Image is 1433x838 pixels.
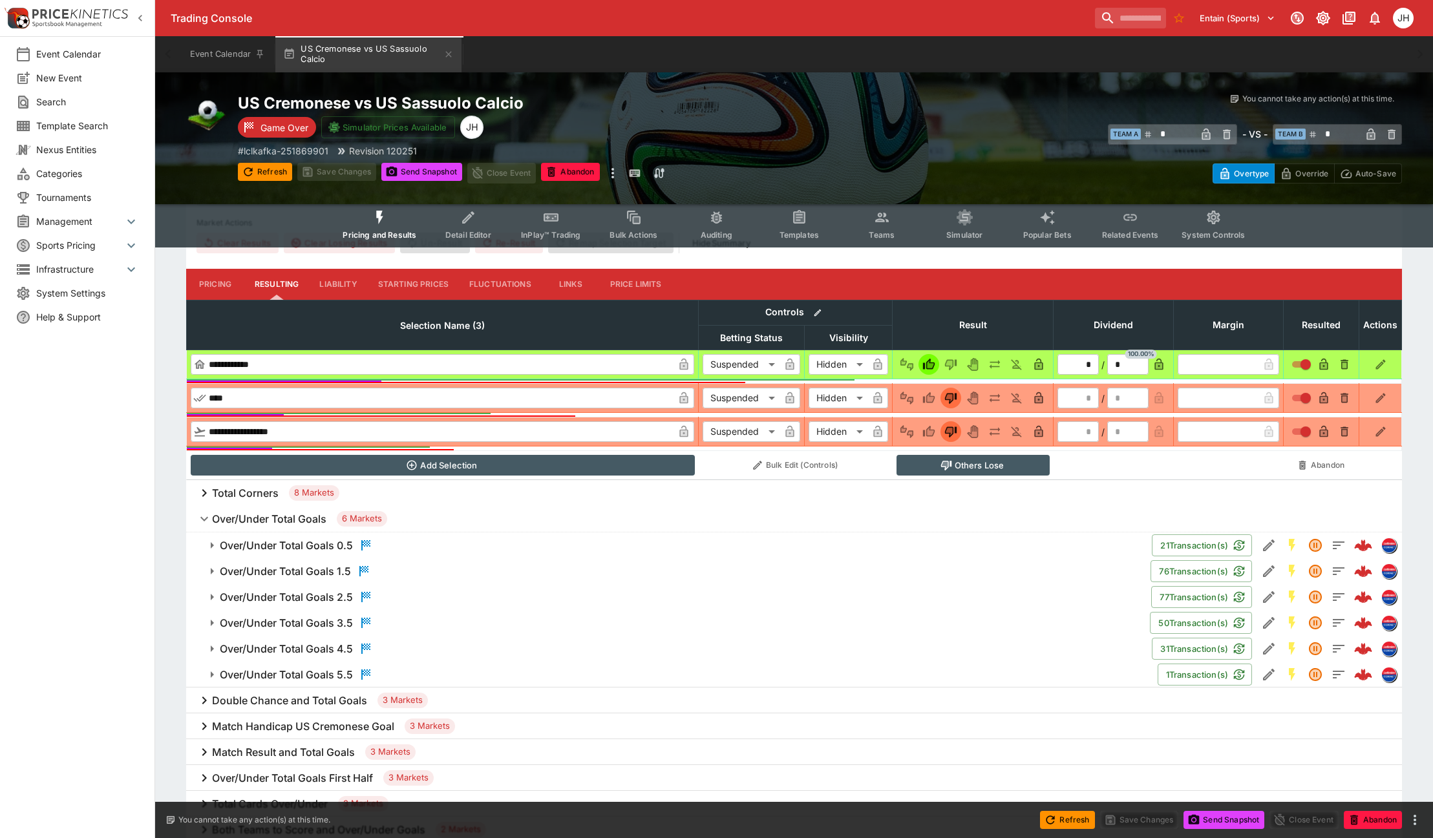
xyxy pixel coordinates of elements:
[445,230,491,240] span: Detail Editor
[1304,663,1327,686] button: Suspended
[1337,6,1361,30] button: Documentation
[1095,8,1166,28] input: search
[542,269,600,300] button: Links
[1355,167,1396,180] p: Auto-Save
[1242,127,1268,141] h6: - VS -
[1101,358,1105,372] div: /
[809,388,867,408] div: Hidden
[32,9,128,19] img: PriceKinetics
[1344,811,1402,829] button: Abandon
[1288,455,1355,476] button: Abandon
[1257,637,1280,660] button: Edit Detail
[36,119,139,132] span: Template Search
[220,565,351,578] h6: Over/Under Total Goals 1.5
[1054,300,1174,350] th: Dividend
[186,610,1150,636] button: Over/Under Total Goals 3.5
[1023,230,1072,240] span: Popular Bets
[1327,560,1350,583] button: Totals
[1354,665,1372,684] div: 25296e71-2ce1-4beb-8cb8-d8fb6699c1f2
[1311,6,1335,30] button: Toggle light/dark mode
[337,512,387,525] span: 6 Markets
[1257,611,1280,634] button: Edit Detail
[869,230,895,240] span: Teams
[212,694,367,707] h6: Double Chance and Total Goals
[368,269,459,300] button: Starting Prices
[220,668,353,682] h6: Over/Under Total Goals 5.5
[1381,641,1397,656] div: lclkafka
[1280,585,1304,609] button: SGM Enabled
[1327,611,1350,634] button: Totals
[1350,532,1376,558] a: efd78c3e-2de2-4cc0-86ef-839fe1f3f79c
[1327,637,1350,660] button: Totals
[1280,534,1304,557] button: SGM Enabled
[386,318,499,333] span: Selection Name (3)
[610,230,657,240] span: Bulk Actions
[186,636,1152,662] button: Over/Under Total Goals 4.5
[1152,638,1252,660] button: 31Transaction(s)
[1102,230,1158,240] span: Related Events
[191,455,695,476] button: Add Selection
[1354,588,1372,606] img: logo-cerberus--red.svg
[984,354,1005,375] button: Push
[1381,589,1397,605] div: lclkafka
[186,93,228,134] img: soccer.png
[1354,562,1372,580] div: 830201c1-ec54-4b79-bcf7-7c39e6636158
[897,455,1050,476] button: Others Lose
[36,191,139,204] span: Tournaments
[962,421,983,442] button: Void
[1152,534,1252,556] button: 21Transaction(s)
[940,388,961,408] button: Lose
[918,388,939,408] button: Win
[1350,662,1376,687] a: 25296e71-2ce1-4beb-8cb8-d8fb6699c1f2
[809,304,826,321] button: Bulk edit
[918,421,939,442] button: Win
[1286,6,1309,30] button: Connected to PK
[1257,534,1280,557] button: Edit Detail
[1308,589,1323,605] svg: Suspended
[1354,536,1372,554] img: logo-cerberus--red.svg
[897,421,917,442] button: Not Set
[1308,641,1323,656] svg: Suspended
[260,121,308,134] p: Game Over
[1213,163,1402,183] div: Start From
[4,5,30,31] img: PriceKinetics Logo
[212,512,326,526] h6: Over/Under Total Goals
[940,421,961,442] button: Lose
[186,558,1151,584] button: Over/Under Total Goals 1.5
[703,421,780,442] div: Suspended
[212,797,328,811] h6: Total Cards Over/Under
[1382,564,1396,578] img: lclkafka
[1382,616,1396,630] img: lclkafka
[1284,300,1359,350] th: Resulted
[365,746,416,759] span: 3 Markets
[321,116,455,138] button: Simulator Prices Available
[36,71,139,85] span: New Event
[605,163,621,183] button: more
[275,36,462,72] button: US Cremonese vs US Sassuolo Calcio
[701,230,732,240] span: Auditing
[984,421,1005,442] button: Push
[36,47,139,61] span: Event Calendar
[893,300,1054,350] th: Result
[460,116,483,139] div: Jordan Hughes
[212,720,394,733] h6: Match Handicap US Cremonese Goal
[338,797,388,810] span: 3 Markets
[1382,538,1396,552] img: lclkafka
[897,354,917,375] button: Not Set
[1354,640,1372,658] div: 7c90a290-06ad-40a7-a590-9737d55969d8
[1382,667,1396,682] img: lclkafka
[1363,6,1386,30] button: Notifications
[1381,667,1397,682] div: lclkafka
[1359,300,1402,350] th: Actions
[946,230,982,240] span: Simulator
[1275,129,1306,140] span: Team B
[1151,586,1252,608] button: 77Transaction(s)
[1304,560,1327,583] button: Suspended
[1304,637,1327,660] button: Suspended
[1280,560,1304,583] button: SGM Enabled
[377,694,428,707] span: 3 Markets
[1350,610,1376,636] a: c8e96617-05ae-4161-9a98-726d0a845f96
[332,202,1255,247] div: Event type filters
[1308,563,1323,579] svg: Suspended
[1158,664,1252,686] button: 1Transaction(s)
